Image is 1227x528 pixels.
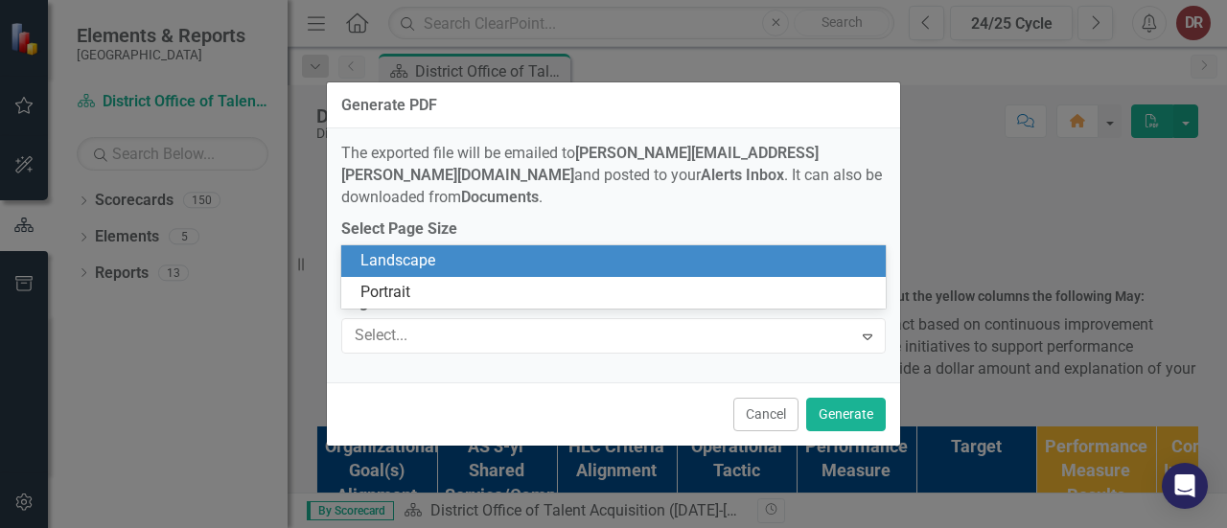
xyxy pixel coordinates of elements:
[341,218,886,241] label: Select Page Size
[1162,463,1208,509] div: Open Intercom Messenger
[733,398,799,431] button: Cancel
[701,166,784,184] strong: Alerts Inbox
[461,188,539,206] strong: Documents
[360,282,875,304] div: Portrait
[341,144,819,184] strong: [PERSON_NAME][EMAIL_ADDRESS][PERSON_NAME][DOMAIN_NAME]
[360,250,875,272] div: Landscape
[806,398,886,431] button: Generate
[341,97,437,114] div: Generate PDF
[341,144,882,206] span: The exported file will be emailed to and posted to your . It can also be downloaded from .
